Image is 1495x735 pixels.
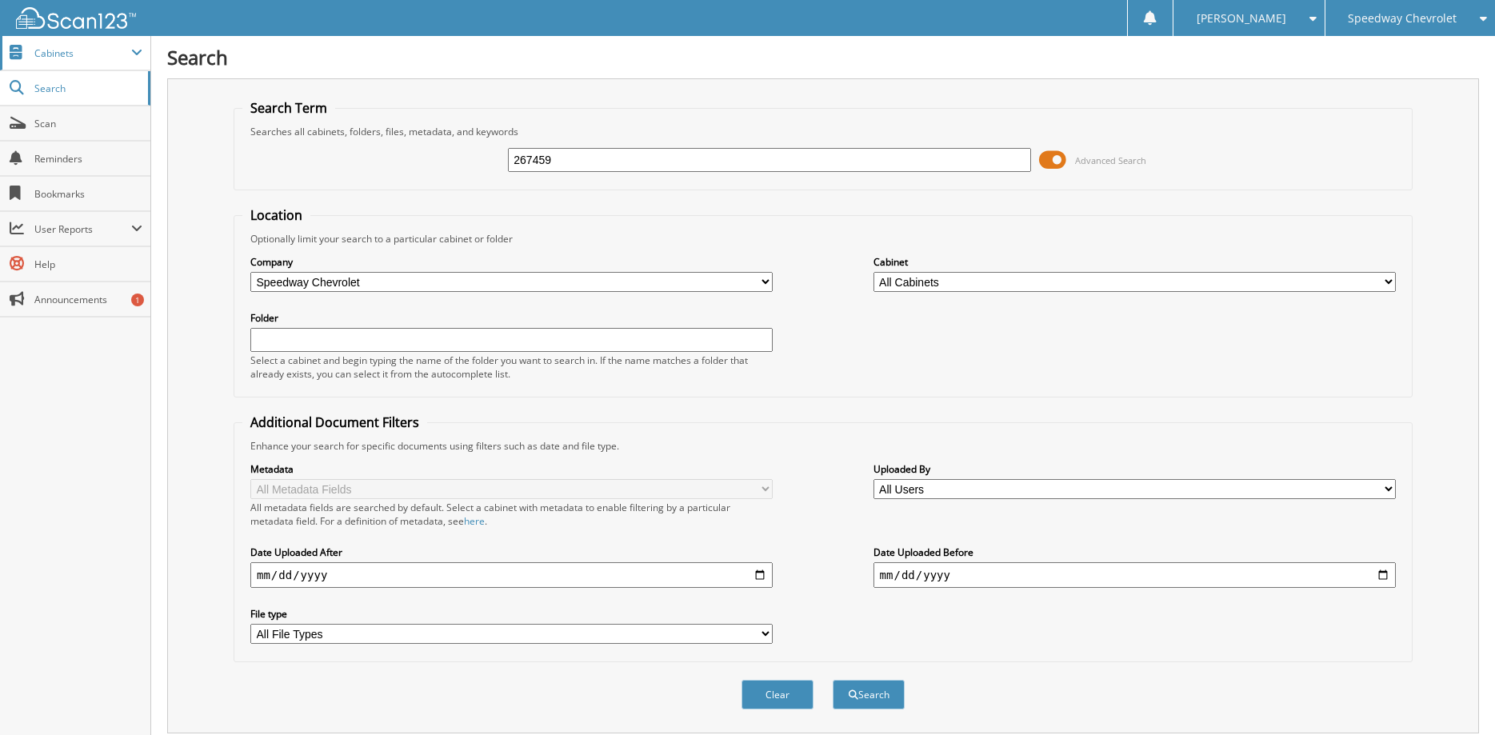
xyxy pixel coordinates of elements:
[34,152,142,166] span: Reminders
[16,7,136,29] img: scan123-logo-white.svg
[250,562,773,588] input: start
[34,117,142,130] span: Scan
[250,501,773,528] div: All metadata fields are searched by default. Select a cabinet with metadata to enable filtering b...
[250,545,773,559] label: Date Uploaded After
[34,82,140,95] span: Search
[464,514,485,528] a: here
[242,439,1404,453] div: Enhance your search for specific documents using filters such as date and file type.
[250,607,773,621] label: File type
[34,187,142,201] span: Bookmarks
[242,125,1404,138] div: Searches all cabinets, folders, files, metadata, and keywords
[250,255,773,269] label: Company
[242,99,335,117] legend: Search Term
[1197,14,1286,23] span: [PERSON_NAME]
[242,413,427,431] legend: Additional Document Filters
[250,354,773,381] div: Select a cabinet and begin typing the name of the folder you want to search in. If the name match...
[131,294,144,306] div: 1
[742,680,813,709] button: Clear
[873,545,1396,559] label: Date Uploaded Before
[34,46,131,60] span: Cabinets
[833,680,905,709] button: Search
[34,258,142,271] span: Help
[1348,14,1457,23] span: Speedway Chevrolet
[873,562,1396,588] input: end
[242,232,1404,246] div: Optionally limit your search to a particular cabinet or folder
[873,462,1396,476] label: Uploaded By
[1075,154,1146,166] span: Advanced Search
[242,206,310,224] legend: Location
[167,44,1479,70] h1: Search
[1415,658,1495,735] iframe: Chat Widget
[250,462,773,476] label: Metadata
[34,222,131,236] span: User Reports
[250,311,773,325] label: Folder
[873,255,1396,269] label: Cabinet
[34,293,142,306] span: Announcements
